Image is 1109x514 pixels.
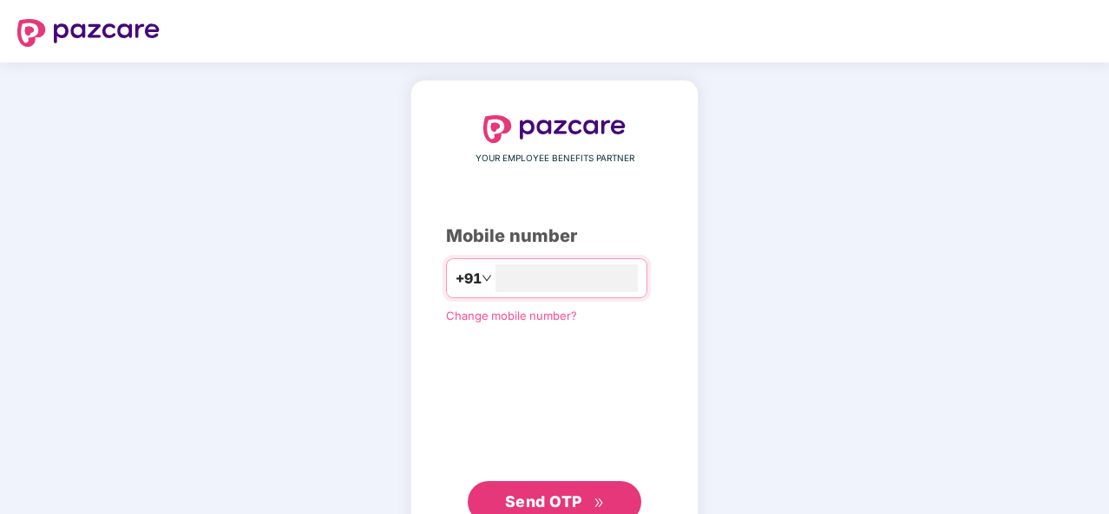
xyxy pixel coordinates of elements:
img: logo [17,19,160,47]
span: +91 [456,268,482,290]
span: YOUR EMPLOYEE BENEFITS PARTNER [476,152,634,166]
a: Change mobile number? [446,309,577,322]
div: Mobile number [446,223,663,250]
img: logo [483,115,626,143]
span: double-right [594,498,605,509]
span: Send OTP [505,492,582,511]
span: down [482,273,492,283]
